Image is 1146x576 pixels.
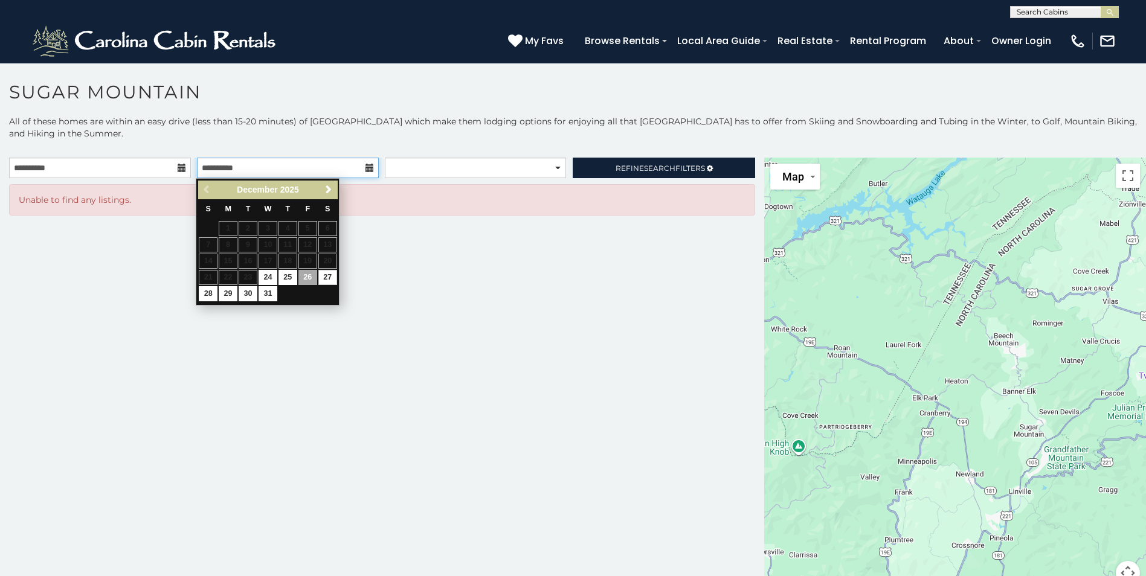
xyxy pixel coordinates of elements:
a: About [938,30,980,51]
a: RefineSearchFilters [573,158,755,178]
a: Browse Rentals [579,30,666,51]
a: Rental Program [844,30,932,51]
span: Friday [305,205,310,213]
span: Refine Filters [616,164,705,173]
span: Tuesday [246,205,251,213]
button: Toggle fullscreen view [1116,164,1140,188]
span: My Favs [525,33,564,48]
span: Search [644,164,675,173]
img: White-1-2.png [30,23,281,59]
span: December [237,185,278,194]
img: phone-regular-white.png [1069,33,1086,50]
span: Saturday [325,205,330,213]
a: 25 [278,270,297,285]
span: Thursday [285,205,290,213]
span: Monday [225,205,231,213]
a: Owner Login [985,30,1057,51]
p: Unable to find any listings. [19,194,745,206]
a: Real Estate [771,30,839,51]
a: My Favs [508,33,567,49]
a: 26 [298,270,317,285]
span: Next [324,185,333,194]
span: Sunday [206,205,211,213]
a: 30 [239,286,257,301]
a: 24 [259,270,277,285]
a: 27 [318,270,337,285]
span: Wednesday [264,205,271,213]
img: mail-regular-white.png [1099,33,1116,50]
a: 31 [259,286,277,301]
a: 29 [219,286,237,301]
button: Change map style [770,164,820,190]
span: Map [782,170,804,183]
a: 28 [199,286,217,301]
a: Local Area Guide [671,30,766,51]
span: 2025 [280,185,299,194]
a: Next [321,182,336,197]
